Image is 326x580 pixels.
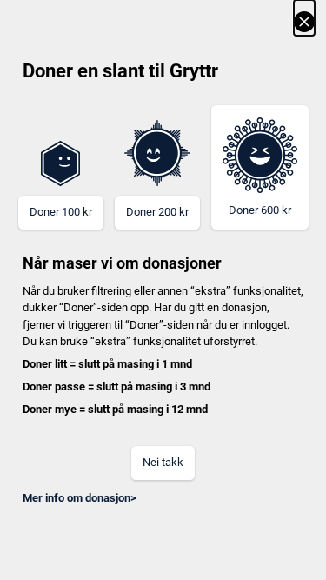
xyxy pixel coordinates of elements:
[23,403,208,416] b: Doner mye = slutt på masing i 12 mnd
[11,230,315,274] h3: Når maser vi om donasjoner
[23,491,136,504] a: Mer info om donasjon>
[11,283,315,418] p: Når du bruker filtrering eller annen “ekstra” funksjonalitet, dukker “Doner”-siden opp. Har du gi...
[18,196,103,230] button: Doner 100 kr
[23,380,210,393] b: Doner passe = slutt på masing i 3 mnd
[23,357,192,370] b: Doner litt = slutt på masing i 1 mnd
[11,58,315,97] h2: Doner en slant til Gryttr
[211,105,309,230] button: Doner 600 kr
[115,196,200,230] button: Doner 200 kr
[131,446,195,480] button: Nei takk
